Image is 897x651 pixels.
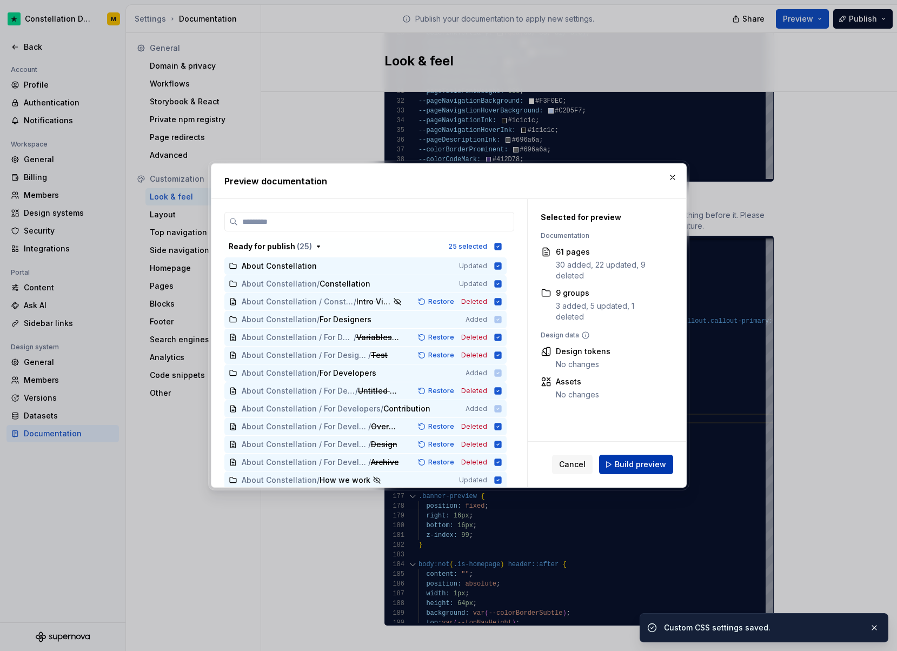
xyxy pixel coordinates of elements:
span: / [353,296,356,307]
span: / [317,278,320,289]
span: About Constellation / For Developers / Contribution [242,439,368,450]
span: Overview [370,421,399,432]
span: How we work [320,475,370,486]
span: ( 25 ) [297,242,312,251]
span: / [353,332,356,343]
span: About Constellation [242,278,317,289]
span: Build preview [615,459,666,470]
span: Deleted [461,458,487,467]
span: Deleted [461,297,487,306]
span: Intro Video [356,296,391,307]
button: Restore [415,439,459,450]
div: Documentation [541,231,661,240]
button: Cancel [552,455,593,474]
span: Untitled page [357,386,400,396]
button: Restore [415,296,459,307]
span: / [368,350,370,361]
span: Restore [428,333,454,342]
span: Updated [459,280,487,288]
div: Design data [541,331,661,340]
span: / [368,439,370,450]
div: No changes [556,389,599,400]
button: Restore [415,457,459,468]
div: 9 groups [556,288,661,298]
span: Deleted [461,387,487,395]
span: Deleted [461,422,487,431]
span: Restore [428,422,454,431]
span: About Constellation / For Developers [242,386,355,396]
button: Ready for publish (25)25 selected [224,238,507,255]
button: Build preview [599,455,673,474]
div: Assets [556,376,599,387]
span: Restore [428,351,454,360]
span: Updated [459,262,487,270]
span: / [368,421,370,432]
button: Restore [415,386,459,396]
span: Updated [459,476,487,484]
span: / [317,475,320,486]
div: No changes [556,359,610,370]
span: Deleted [461,333,487,342]
div: 25 selected [448,242,487,251]
span: Archive [370,457,398,468]
div: 3 added, 5 updated, 1 deleted [556,301,661,322]
h2: Preview documentation [224,175,673,188]
span: Deleted [461,351,487,360]
span: Restore [428,297,454,306]
button: Restore [415,421,459,432]
span: Variables & Modes [356,332,400,343]
span: Constellation [320,278,370,289]
div: Custom CSS settings saved. [664,622,861,633]
div: 30 added, 22 updated, 9 deleted [556,260,661,281]
span: About Constellation / For Developers / Contribution [242,421,368,432]
button: Restore [415,332,459,343]
span: About Constellation / Constellation [242,296,354,307]
span: About Constellation / For Designers [242,350,368,361]
span: About Constellation / For Developers / Contribution [242,457,368,468]
span: About Constellation [242,261,317,271]
span: Cancel [559,459,586,470]
span: About Constellation [242,475,317,486]
span: Restore [428,458,454,467]
span: Design [370,439,397,450]
div: 61 pages [556,247,661,257]
div: Design tokens [556,346,610,357]
span: Deleted [461,440,487,449]
span: Restore [428,387,454,395]
div: Selected for preview [541,212,661,223]
button: Restore [415,350,459,361]
span: / [368,457,370,468]
span: / [355,386,357,396]
div: Ready for publish [229,241,312,252]
span: Test [370,350,392,361]
span: About Constellation / For Designers / Figma Tips [242,332,354,343]
span: Restore [428,440,454,449]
